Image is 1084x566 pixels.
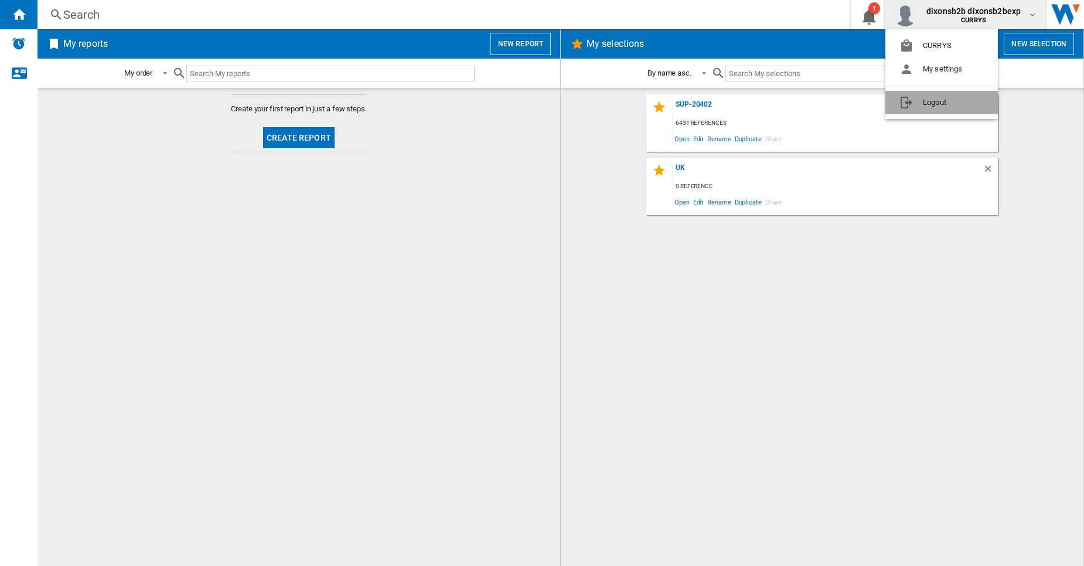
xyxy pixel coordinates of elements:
[885,91,998,114] button: Logout
[885,34,998,57] button: CURRYS
[885,57,998,81] button: My settings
